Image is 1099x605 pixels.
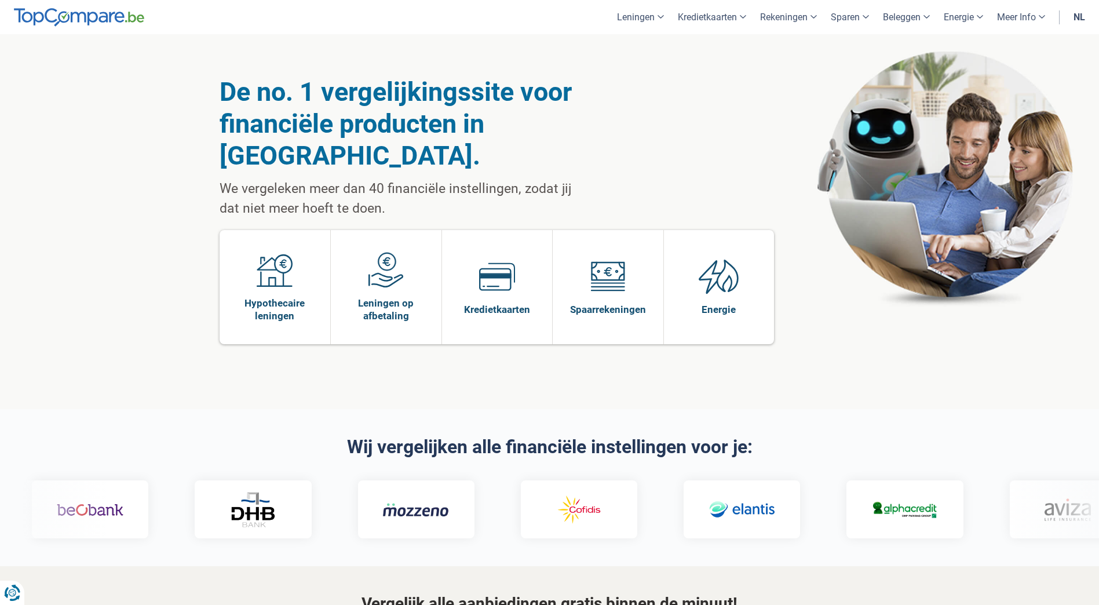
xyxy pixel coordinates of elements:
h2: Wij vergelijken alle financiële instellingen voor je: [220,437,880,457]
img: Kredietkaarten [479,258,515,294]
a: Hypothecaire leningen Hypothecaire leningen [220,230,331,344]
img: Alphacredit [870,500,937,520]
span: Hypothecaire leningen [225,297,325,322]
img: Mozzeno [381,502,448,517]
a: Leningen op afbetaling Leningen op afbetaling [331,230,441,344]
a: Energie Energie [664,230,775,344]
img: Energie [699,258,739,294]
img: Leningen op afbetaling [368,252,404,288]
img: Cofidis [545,493,611,527]
a: Kredietkaarten Kredietkaarten [442,230,553,344]
img: DHB Bank [229,492,275,527]
span: Leningen op afbetaling [337,297,436,322]
a: Spaarrekeningen Spaarrekeningen [553,230,663,344]
img: Elantis [707,493,774,527]
img: TopCompare [14,8,144,27]
img: Spaarrekeningen [590,258,626,294]
h1: De no. 1 vergelijkingssite voor financiële producten in [GEOGRAPHIC_DATA]. [220,76,583,172]
span: Spaarrekeningen [570,303,646,316]
span: Energie [702,303,736,316]
img: Hypothecaire leningen [257,252,293,288]
span: Kredietkaarten [464,303,530,316]
img: Beobank [56,493,122,527]
p: We vergeleken meer dan 40 financiële instellingen, zodat jij dat niet meer hoeft te doen. [220,179,583,218]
